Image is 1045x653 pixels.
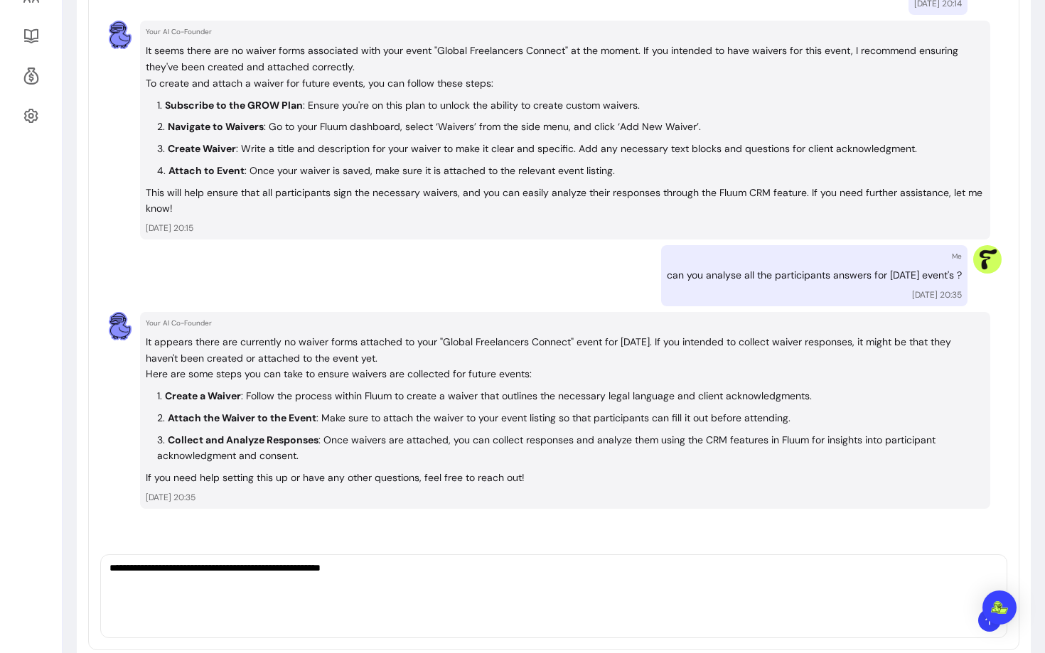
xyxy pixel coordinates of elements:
strong: Navigate to Waivers [168,120,264,133]
strong: Create Waiver [168,142,236,155]
a: Settings [17,99,45,133]
a: Resources [17,19,45,53]
p: can you analyse all the participants answers for [DATE] event's ? [667,267,962,284]
li: : Once your waiver is saved, make sure it is attached to the relevant event listing. [157,163,985,179]
img: Provider image [973,245,1002,274]
strong: Subscribe to the GROW Plan [165,99,303,112]
p: To create and attach a waiver for future events, you can follow these steps: [146,75,985,92]
strong: Attach to Event [168,164,245,177]
textarea: Ask me anything... [109,561,998,603]
p: If you need help setting this up or have any other questions, feel free to reach out! [146,470,985,486]
li: : Go to your Fluum dashboard, select ‘Waivers’ from the side menu, and click ‘Add New Waiver’. [157,119,985,135]
img: AI Co-Founder avatar [106,312,134,340]
p: [DATE] 20:35 [146,492,985,503]
p: It seems there are no waiver forms associated with your event "Global Freelancers Connect" at the... [146,43,985,75]
div: Open Intercom Messenger [982,590,1017,625]
p: Me [952,251,962,261]
p: : Make sure to attach the waiver to your event listing so that participants can fill it out befor... [168,411,791,424]
li: : Write a title and description for your waiver to make it clear and specific. Add any necessary ... [157,141,985,157]
p: It appears there are currently no waiver forms attached to your "Global Freelancers Connect" even... [146,334,985,367]
p: Your AI Co-Founder [146,26,985,37]
p: : Follow the process within Fluum to create a waiver that outlines the necessary legal language a... [165,389,812,402]
p: [DATE] 20:35 [912,289,962,301]
img: AI Co-Founder avatar [106,21,134,49]
p: : Once waivers are attached, you can collect responses and analyze them using the CRM features in... [157,433,936,463]
strong: Create a Waiver [165,389,241,402]
a: Refer & Earn [17,59,45,93]
strong: Attach the Waiver to the Event [168,411,316,424]
p: [DATE] 20:15 [146,222,985,234]
p: Your AI Co-Founder [146,318,985,328]
p: This will help ensure that all participants sign the necessary waivers, and you can easily analyz... [146,185,985,217]
strong: Collect and Analyze Responses [168,433,318,446]
p: Here are some steps you can take to ensure waivers are collected for future events: [146,366,985,382]
li: : Ensure you're on this plan to unlock the ability to create custom waivers. [157,97,985,114]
